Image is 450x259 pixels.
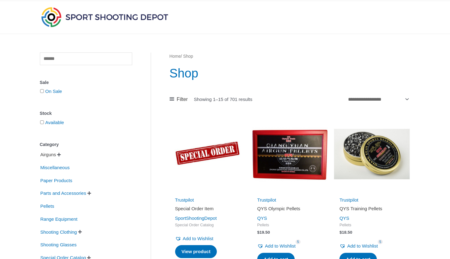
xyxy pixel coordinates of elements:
[257,206,322,214] a: QYS Olympic Pellets
[45,89,62,94] a: On Sale
[57,152,61,157] span: 
[40,165,70,170] a: Miscellaneous
[40,152,57,157] a: Airguns
[257,223,322,228] span: Pellets
[339,242,378,250] a: Add to Wishlist
[175,234,213,243] a: Add to Wishlist
[194,97,252,102] p: Showing 1–15 of 701 results
[257,197,276,203] a: Trustpilot
[40,175,73,186] span: Paper Products
[257,206,322,212] h2: QYS Olympic Pellets
[40,140,132,149] div: Category
[40,120,44,124] input: Available
[339,230,342,235] span: $
[40,149,57,160] span: Airguns
[40,214,78,224] span: Range Equipment
[40,201,55,211] span: Pellets
[257,242,296,250] a: Add to Wishlist
[339,230,352,235] bdi: 18.50
[40,78,132,87] div: Sale
[40,188,87,198] span: Parts and Accessories
[347,243,378,249] span: Add to Wishlist
[40,227,78,237] span: Shooting Clothing
[175,215,217,221] a: SportShootingDepot
[170,95,188,104] a: Filter
[40,216,78,221] a: Range Equipment
[296,240,301,244] span: 5
[40,240,78,250] span: Shooting Glasses
[257,230,260,235] span: $
[170,116,246,192] img: Special Order Item
[40,109,132,118] div: Stock
[175,206,240,212] h2: Special Order Item
[257,230,270,235] bdi: 19.50
[339,197,358,203] a: Trustpilot
[40,6,170,28] img: Sport Shooting Depot
[40,242,78,247] a: Shooting Glasses
[183,236,213,241] span: Add to Wishlist
[40,89,44,93] input: On Sale
[87,191,91,195] span: 
[177,95,188,104] span: Filter
[252,116,328,192] img: QYS Olympic Pellets
[175,223,240,228] span: Special Order Catalog
[339,206,404,212] h2: QYS Training Pellets
[40,162,70,173] span: Miscellaneous
[334,116,410,192] img: QYS Training Pellets
[40,229,78,234] a: Shooting Clothing
[40,190,87,195] a: Parts and Accessories
[45,120,64,125] a: Available
[339,223,404,228] span: Pellets
[339,206,404,214] a: QYS Training Pellets
[257,215,267,221] a: QYS
[265,243,296,249] span: Add to Wishlist
[339,215,349,221] a: QYS
[378,240,383,244] span: 5
[40,177,73,182] a: Paper Products
[170,54,181,59] a: Home
[346,94,410,104] select: Shop order
[175,206,240,214] a: Special Order Item
[78,230,82,234] span: 
[40,203,55,208] a: Pellets
[170,65,410,82] h1: Shop
[175,197,194,203] a: Trustpilot
[175,245,217,258] a: Read more about “Special Order Item”
[170,52,410,61] nav: Breadcrumb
